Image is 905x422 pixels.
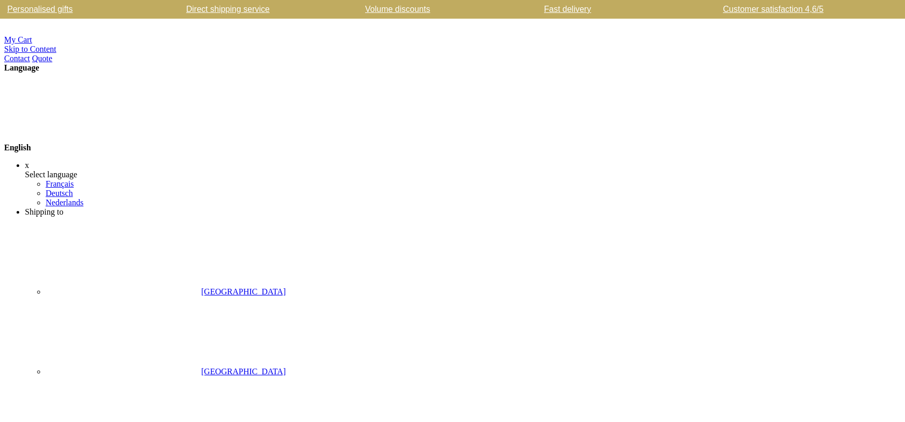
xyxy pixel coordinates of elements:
[46,189,73,198] a: Deutsch
[184,5,337,13] a: Direct shipping service
[46,367,286,376] a: [GEOGRAPHIC_DATA]
[46,198,83,207] a: Nederlands
[46,179,74,188] a: Français
[4,63,39,72] span: Language
[4,45,56,53] a: Skip to Content
[32,54,52,63] a: Quote
[25,207,901,217] div: Shipping to
[4,54,30,63] a: Contact
[4,35,32,44] a: My Cart
[4,143,31,152] span: English
[363,5,516,13] a: Volume discounts
[5,5,158,13] a: Personalised gifts
[25,170,901,179] div: Select language
[46,287,286,296] a: [GEOGRAPHIC_DATA]
[25,161,901,170] div: x
[721,5,873,13] a: Customer satisfaction 4,6/5
[542,5,694,13] a: Fast delivery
